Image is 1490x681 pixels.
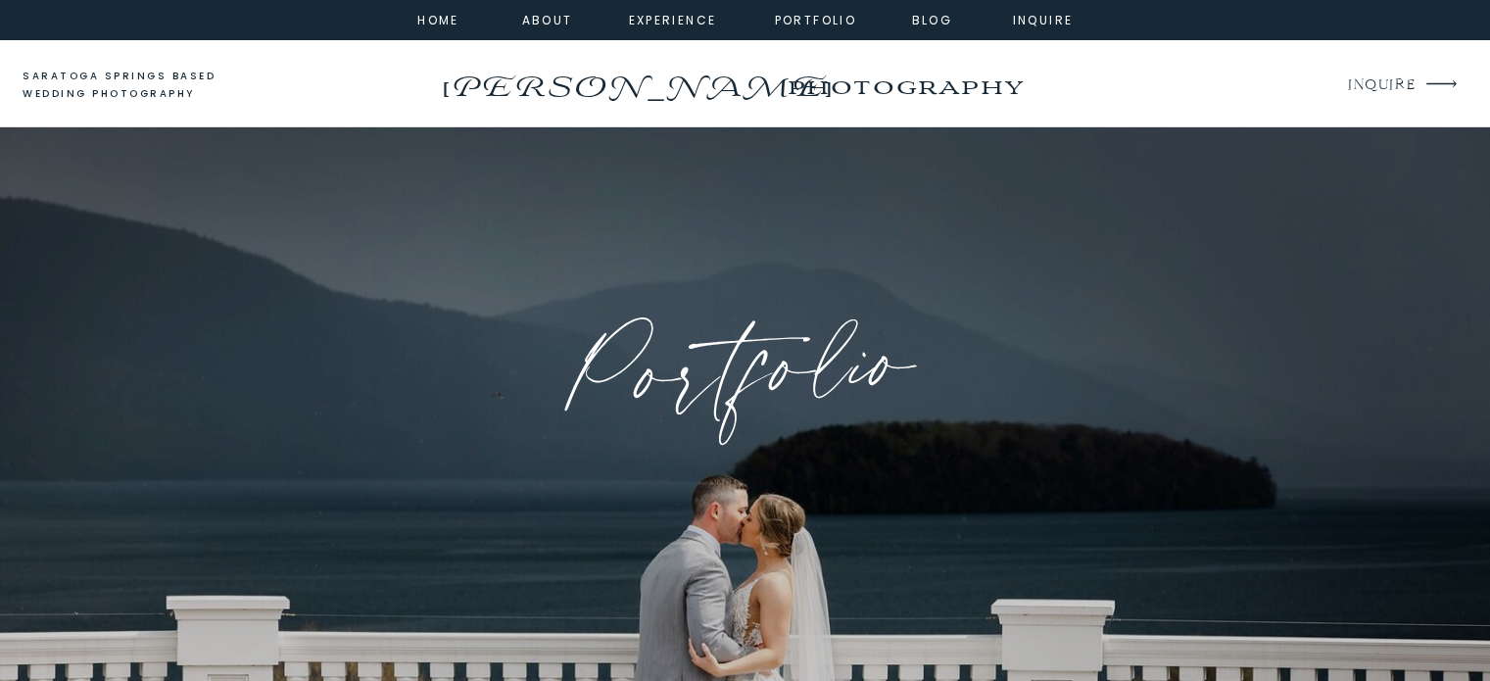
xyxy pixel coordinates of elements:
[774,10,858,27] a: portfolio
[897,10,968,27] a: Blog
[412,10,465,27] a: home
[375,292,1117,458] h1: Portfolio
[522,10,566,27] a: about
[437,64,836,95] a: [PERSON_NAME]
[1348,73,1414,99] a: INQUIRE
[23,68,253,104] a: saratoga springs based wedding photography
[1008,10,1079,27] a: inquire
[748,59,1061,113] a: photography
[629,10,708,27] a: experience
